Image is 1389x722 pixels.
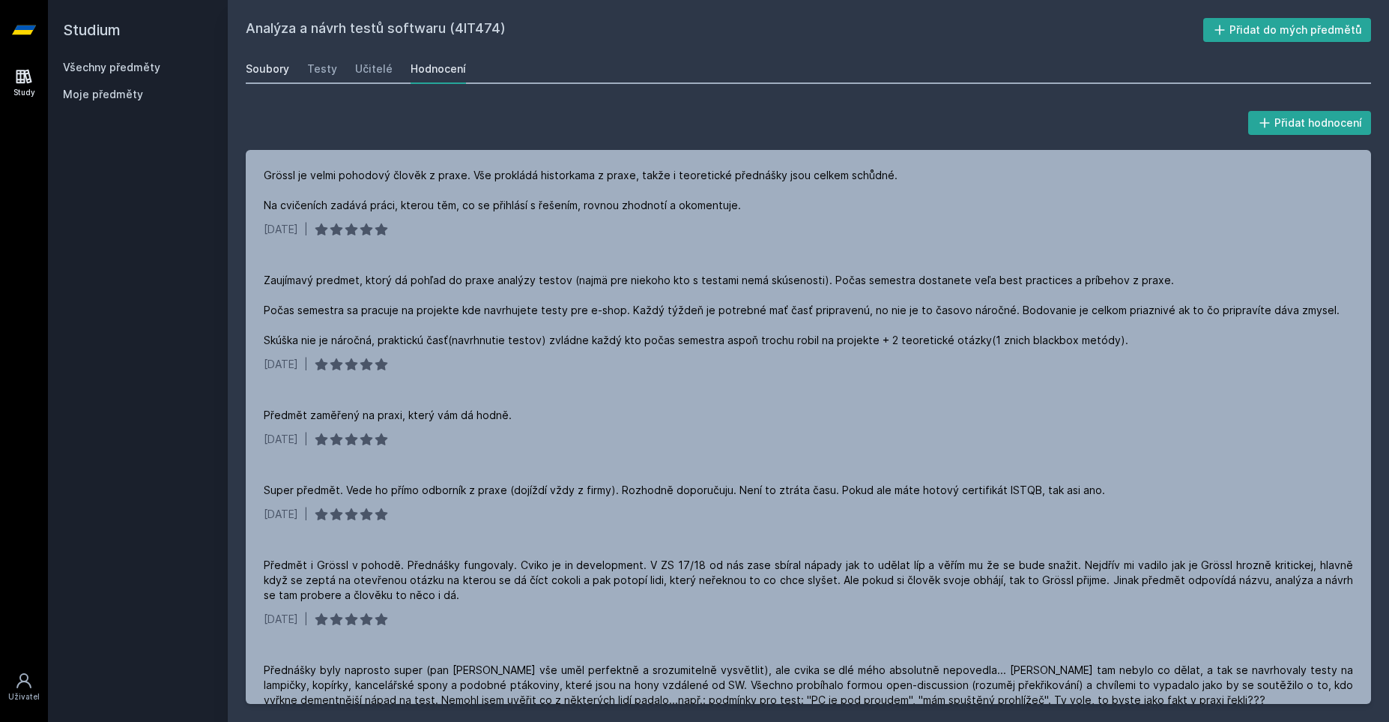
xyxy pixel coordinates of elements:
div: Grössl je velmi pohodový člověk z praxe. Vše prokládá historkama z praxe, takže i teoretické před... [264,168,898,213]
div: [DATE] [264,507,298,522]
div: | [304,222,308,237]
div: | [304,507,308,522]
div: Předmět i Grössl v pohodě. Přednášky fungovaly. Cviko je in development. V ZS 17/18 od nás zase s... [264,558,1353,603]
div: Zaujímavý predmet, ktorý dá pohľad do praxe analýzy testov (najmä pre niekoho kto s testami nemá ... [264,273,1340,348]
div: Super předmět. Vede ho přímo odborník z praxe (dojíždí vždy z firmy). Rozhodně doporučuju. Není t... [264,483,1105,498]
div: Přednášky byly naprosto super (pan [PERSON_NAME] vše uměl perfektně a srozumitelně vysvětlit), al... [264,663,1353,708]
a: Všechny předměty [63,61,160,73]
div: Hodnocení [411,61,466,76]
a: Study [3,60,45,106]
div: [DATE] [264,612,298,627]
a: Hodnocení [411,54,466,84]
a: Soubory [246,54,289,84]
div: [DATE] [264,432,298,447]
div: Study [13,87,35,98]
a: Učitelé [355,54,393,84]
div: [DATE] [264,357,298,372]
div: | [304,612,308,627]
h2: Analýza a návrh testů softwaru (4IT474) [246,18,1203,42]
div: Testy [307,61,337,76]
button: Přidat do mých předmětů [1203,18,1372,42]
div: Předmět zaměřený na praxi, který vám dá hodně. [264,408,512,423]
a: Uživatel [3,664,45,710]
div: Uživatel [8,691,40,703]
button: Přidat hodnocení [1248,111,1372,135]
div: | [304,432,308,447]
a: Testy [307,54,337,84]
div: Učitelé [355,61,393,76]
span: Moje předměty [63,87,143,102]
div: Soubory [246,61,289,76]
div: | [304,357,308,372]
div: [DATE] [264,222,298,237]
